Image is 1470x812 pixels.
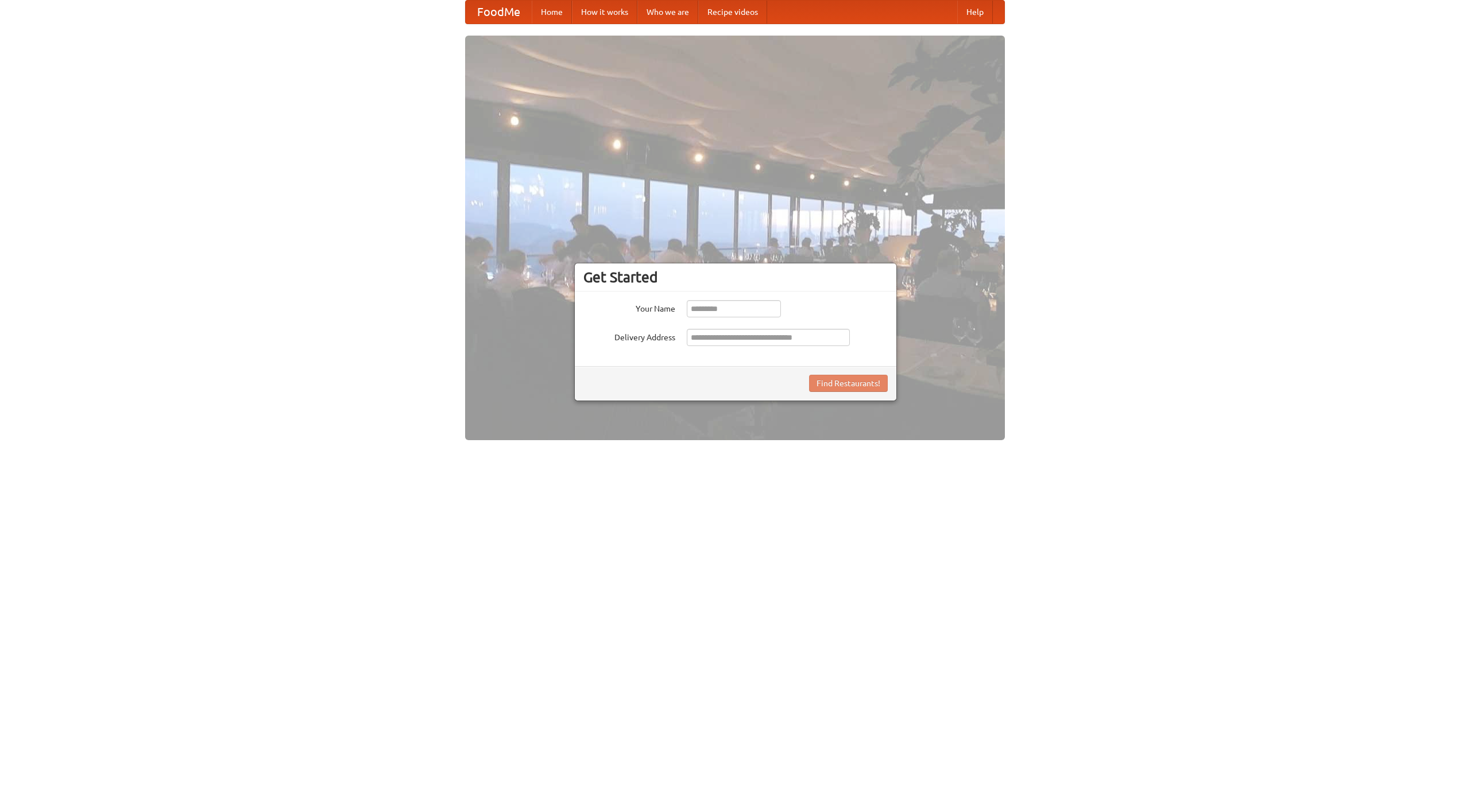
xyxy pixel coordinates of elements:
label: Delivery Address [583,329,675,343]
a: Who we are [637,1,698,24]
label: Your Name [583,300,675,314]
h3: Get Started [583,269,888,286]
a: Recipe videos [698,1,767,24]
a: Home [532,1,572,24]
a: FoodMe [466,1,532,24]
a: Help [957,1,993,24]
a: How it works [572,1,637,24]
button: Find Restaurants! [809,375,888,392]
